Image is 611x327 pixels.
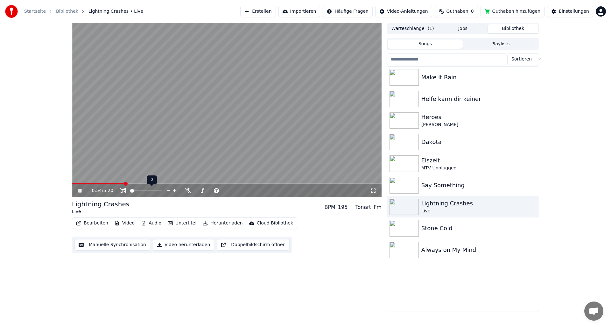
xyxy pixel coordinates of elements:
[375,6,432,17] button: Video-Anleitungen
[446,8,468,15] span: Guthaben
[584,302,603,321] div: Chat öffnen
[74,219,111,228] button: Bearbeiten
[112,219,137,228] button: Video
[421,156,536,165] div: Eiszeit
[92,188,107,194] div: /
[388,24,438,33] button: Warteschlange
[488,24,538,33] button: Bibliothek
[72,200,129,209] div: Lightning Crashes
[153,239,214,251] button: Video herunterladen
[217,239,290,251] button: Doppelbildschirm öffnen
[24,8,143,15] nav: breadcrumb
[481,6,545,17] button: Guthaben hinzufügen
[421,224,536,233] div: Stone Cold
[74,239,150,251] button: Manuelle Synchronisation
[421,245,536,254] div: Always on My Mind
[5,5,18,18] img: youka
[88,8,143,15] span: Lightning Crashes • Live
[435,6,478,17] button: Guthaben0
[324,203,335,211] div: BPM
[471,8,474,15] span: 0
[421,199,536,208] div: Lightning Crashes
[547,6,593,17] button: Einstellungen
[421,208,536,214] div: Live
[421,95,536,103] div: Helfe kann dir keiner
[421,138,536,146] div: Dakota
[421,165,536,171] div: MTV Unplugged
[165,219,199,228] button: Untertitel
[421,113,536,122] div: Heroes
[463,39,538,49] button: Playlists
[438,24,488,33] button: Jobs
[92,188,102,194] span: 0:54
[24,8,46,15] a: Startseite
[147,175,157,184] div: 0
[388,39,463,49] button: Songs
[240,6,276,17] button: Erstellen
[323,6,373,17] button: Häufige Fragen
[421,181,536,190] div: Say Something
[103,188,113,194] span: 5:20
[138,219,164,228] button: Audio
[72,209,129,215] div: Live
[200,219,245,228] button: Herunterladen
[511,56,532,62] span: Sortieren
[257,220,293,226] div: Cloud-Bibliothek
[355,203,371,211] div: Tonart
[428,25,434,32] span: ( 1 )
[374,203,382,211] div: Fm
[56,8,78,15] a: Bibliothek
[559,8,589,15] div: Einstellungen
[278,6,320,17] button: Importieren
[421,122,536,128] div: [PERSON_NAME]
[338,203,348,211] div: 195
[421,73,536,82] div: Make It Rain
